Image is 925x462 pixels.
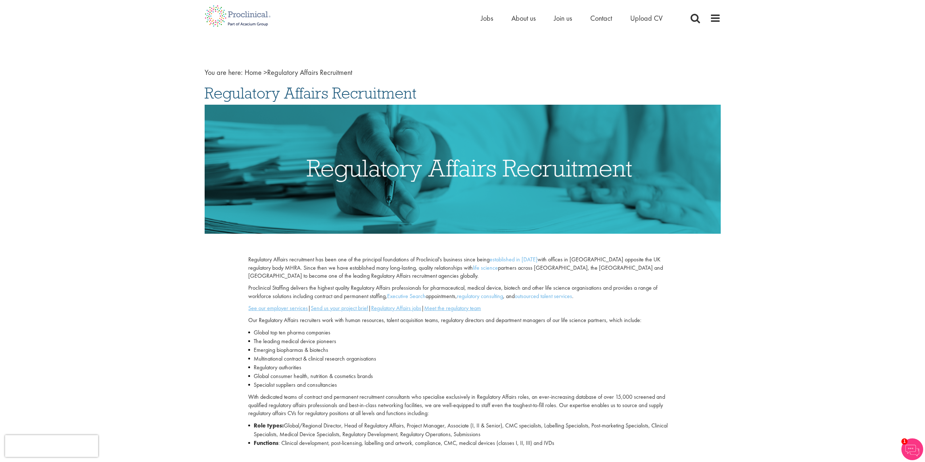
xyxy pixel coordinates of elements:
[248,256,676,281] p: Regulatory Affairs recruitment has been one of the principal foundations of Proclinical's busines...
[630,13,663,23] a: Upload CV
[248,363,676,372] li: Regulatory authorities
[901,438,908,445] span: 1
[205,68,243,77] span: You are here:
[901,438,923,460] img: Chatbot
[490,256,538,263] a: established in [DATE]
[511,13,536,23] a: About us
[205,105,721,234] img: Regulatory Affairs Recruitment
[248,328,676,337] li: Global top ten pharma companies
[248,372,676,381] li: Global consumer health, nutrition & cosmetics brands
[590,13,612,23] a: Contact
[5,435,98,457] iframe: reCAPTCHA
[515,292,572,300] a: outsourced talent services
[248,337,676,346] li: The leading medical device pioneers
[245,68,262,77] a: breadcrumb link to Home
[248,381,676,389] li: Specialist suppliers and consultancies
[248,304,308,312] a: See our employer services
[311,304,368,312] a: Send us your project brief
[424,304,481,312] a: Meet the regulatory team
[371,304,421,312] a: Regulatory Affairs jobs
[248,393,676,418] p: With dedicated teams of contract and permanent recruitment consultants who specialise exclusively...
[554,13,572,23] a: Join us
[245,68,352,77] span: Regulatory Affairs Recruitment
[248,284,676,301] p: Proclinical Staffing delivers the highest quality Regulatory Affairs professionals for pharmaceut...
[264,68,267,77] span: >
[248,346,676,354] li: Emerging biopharmas & biotechs
[205,83,417,103] span: Regulatory Affairs Recruitment
[248,316,676,325] p: Our Regulatory Affairs recruiters work with human resources, talent acquisition teams, regulatory...
[254,422,284,429] strong: Role types:
[457,292,503,300] a: regulatory consulting
[248,304,676,313] p: | | |
[473,264,498,272] a: life science
[387,292,426,300] a: Executive Search
[254,439,278,447] strong: Functions
[481,13,493,23] a: Jobs
[248,439,676,447] li: : Clinical development, post-licensing, labelling and artwork, compliance, CMC, medical devices (...
[248,421,676,439] li: Global/Regional Director, Head of Regulatory Affairs, Project Manager, Associate (I, II & Senior)...
[248,354,676,363] li: Multinational contract & clinical research organisations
